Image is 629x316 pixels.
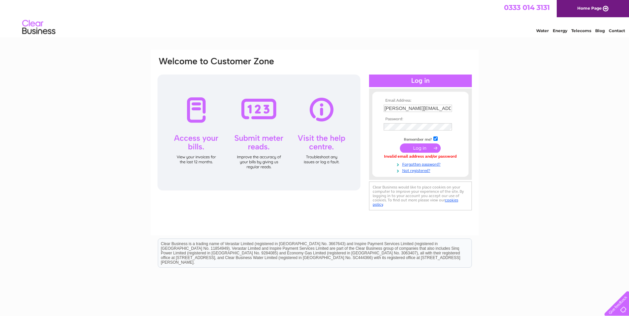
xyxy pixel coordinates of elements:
div: Invalid email address and/or password [384,154,457,159]
td: Remember me? [382,135,459,142]
div: Clear Business is a trading name of Verastar Limited (registered in [GEOGRAPHIC_DATA] No. 3667643... [158,4,472,32]
a: Contact [609,28,625,33]
a: Forgotten password? [384,161,459,167]
th: Password: [382,117,459,122]
a: Not registered? [384,167,459,173]
a: Energy [553,28,567,33]
a: Telecoms [571,28,591,33]
a: Blog [595,28,605,33]
input: Submit [400,143,441,153]
div: Clear Business would like to place cookies on your computer to improve your experience of the sit... [369,182,472,210]
img: logo.png [22,17,56,37]
a: cookies policy [373,198,458,207]
a: 0333 014 3131 [504,3,550,12]
th: Email Address: [382,98,459,103]
a: Water [536,28,549,33]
